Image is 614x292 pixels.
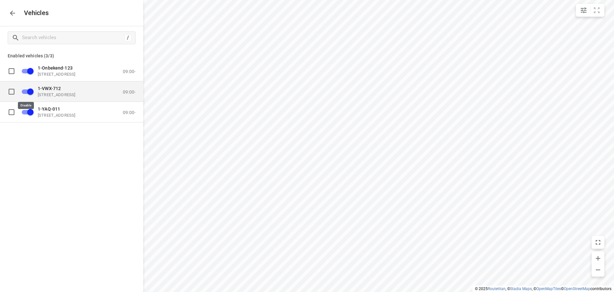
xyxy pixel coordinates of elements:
[488,287,506,291] a: Routetitan
[19,9,49,17] p: Vehicles
[536,287,561,291] a: OpenMapTiles
[22,33,124,43] input: Search vehicles
[18,65,34,77] span: Disable
[576,4,604,17] div: small contained button group
[475,287,611,291] li: © 2025 , © , © © contributors
[38,106,60,111] span: 1-YAQ-011
[577,4,590,17] button: Map settings
[38,92,102,97] p: [STREET_ADDRESS]
[38,86,61,91] span: 1-VWX-712
[38,65,73,70] span: 1-Onbekend-123
[510,287,532,291] a: Stadia Maps
[18,106,34,118] span: Disable
[564,287,590,291] a: OpenStreetMap
[38,113,102,118] p: [STREET_ADDRESS]
[124,34,131,41] div: /
[123,110,136,115] p: 09:00-
[123,89,136,94] p: 09:00-
[38,71,102,77] p: [STREET_ADDRESS]
[123,69,136,74] p: 09:00-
